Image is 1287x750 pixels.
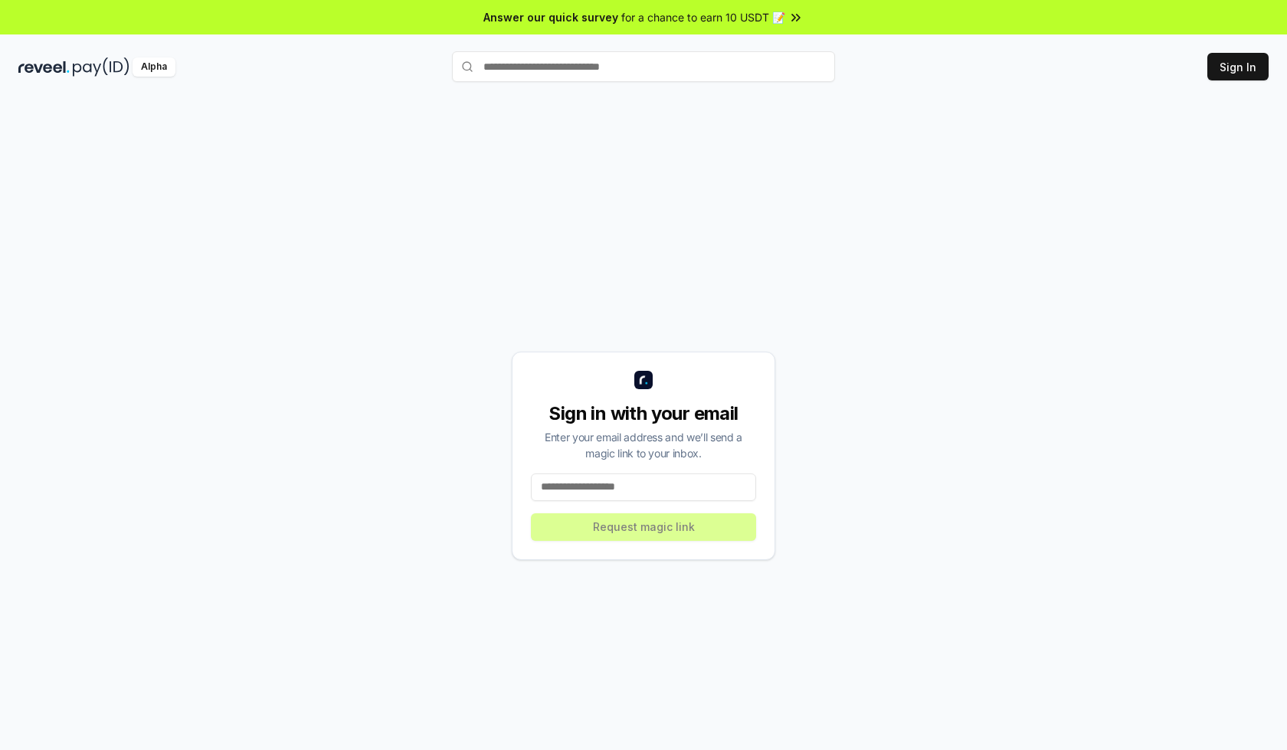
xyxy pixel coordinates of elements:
[531,401,756,426] div: Sign in with your email
[1207,53,1269,80] button: Sign In
[634,371,653,389] img: logo_small
[621,9,785,25] span: for a chance to earn 10 USDT 📝
[18,57,70,77] img: reveel_dark
[73,57,129,77] img: pay_id
[531,429,756,461] div: Enter your email address and we’ll send a magic link to your inbox.
[483,9,618,25] span: Answer our quick survey
[133,57,175,77] div: Alpha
